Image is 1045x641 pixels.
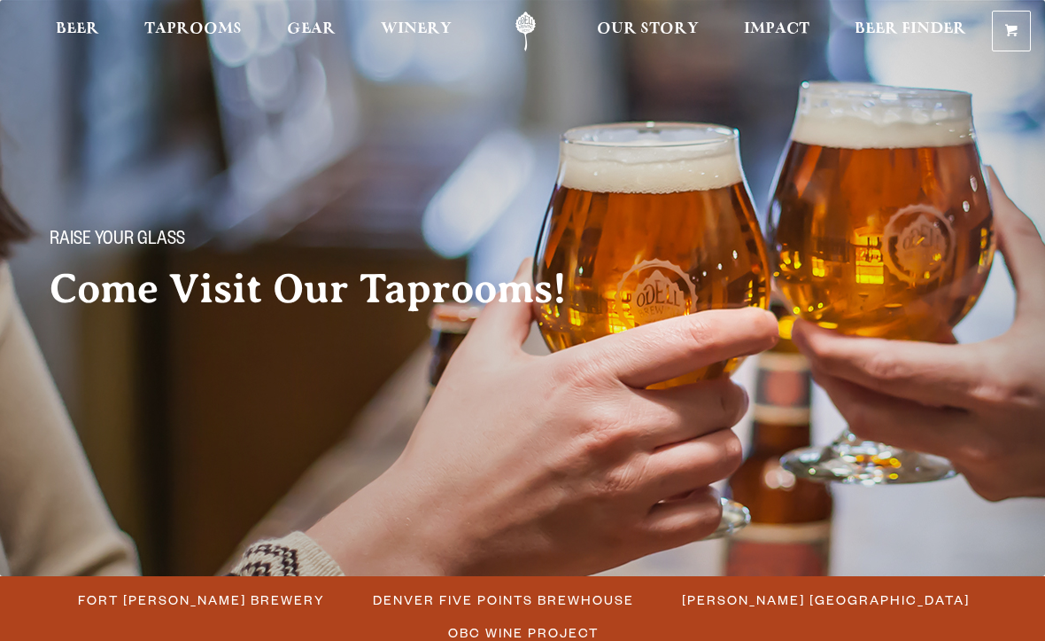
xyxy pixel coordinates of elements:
a: Beer Finder [843,12,978,51]
a: Odell Home [492,12,559,51]
span: Fort [PERSON_NAME] Brewery [78,587,325,613]
span: Beer [56,22,99,36]
a: Gear [275,12,347,51]
a: Taprooms [133,12,253,51]
span: Taprooms [144,22,242,36]
span: Impact [744,22,809,36]
a: Winery [369,12,463,51]
a: Denver Five Points Brewhouse [362,587,643,613]
span: [PERSON_NAME] [GEOGRAPHIC_DATA] [682,587,970,613]
span: Our Story [597,22,699,36]
span: Beer Finder [855,22,966,36]
span: Winery [381,22,452,36]
a: [PERSON_NAME] [GEOGRAPHIC_DATA] [671,587,979,613]
a: Our Story [585,12,710,51]
a: Impact [732,12,821,51]
span: Denver Five Points Brewhouse [373,587,634,613]
a: Beer [44,12,111,51]
span: Raise your glass [50,230,185,253]
span: Gear [287,22,336,36]
a: Fort [PERSON_NAME] Brewery [67,587,334,613]
h2: Come Visit Our Taprooms! [50,267,602,311]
